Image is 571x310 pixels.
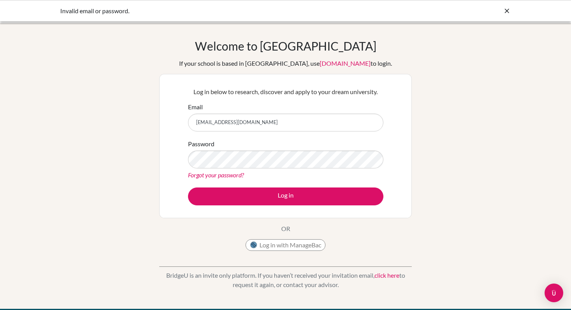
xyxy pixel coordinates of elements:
a: click here [374,271,399,279]
h1: Welcome to [GEOGRAPHIC_DATA] [195,39,376,53]
p: Log in below to research, discover and apply to your dream university. [188,87,383,96]
label: Password [188,139,214,149]
div: If your school is based in [GEOGRAPHIC_DATA], use to login. [179,59,392,68]
button: Log in with ManageBac [245,239,326,251]
p: BridgeU is an invite only platform. If you haven’t received your invitation email, to request it ... [159,271,412,289]
p: OR [281,224,290,233]
div: Open Intercom Messenger [545,284,563,302]
a: [DOMAIN_NAME] [320,60,371,67]
div: Invalid email or password. [60,6,394,16]
a: Forgot your password? [188,171,244,179]
label: Email [188,102,203,112]
button: Log in [188,187,383,205]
